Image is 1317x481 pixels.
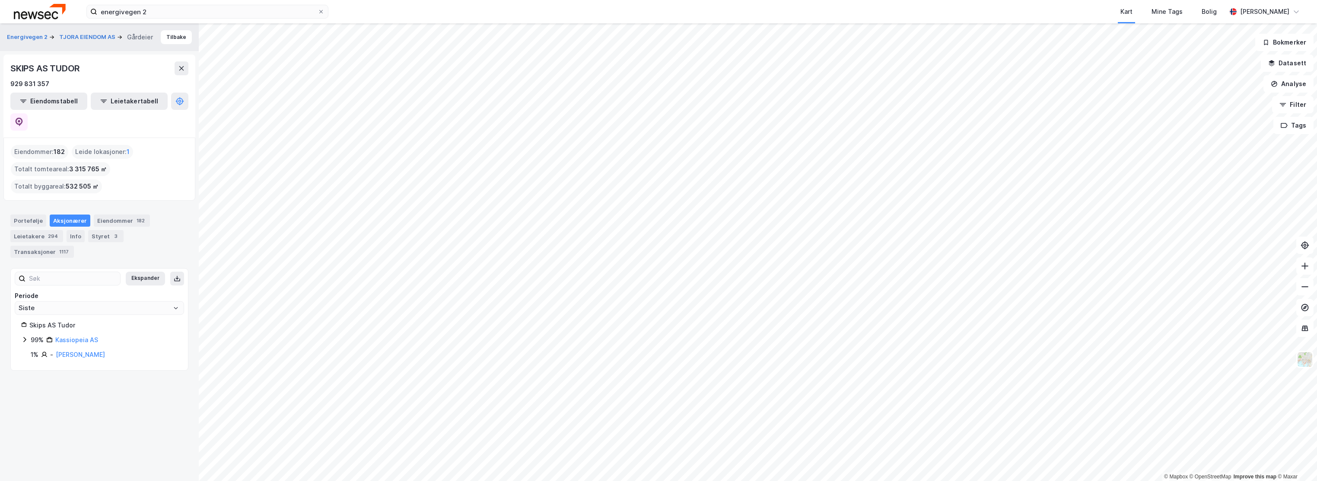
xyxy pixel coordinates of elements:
[56,351,105,358] a: [PERSON_NAME]
[91,93,168,110] button: Leietakertabell
[50,350,53,360] div: -
[1273,117,1314,134] button: Tags
[1272,96,1314,113] button: Filter
[11,162,110,176] div: Totalt tomteareal :
[7,33,49,42] button: Energivegen 2
[161,30,192,44] button: Tilbake
[10,79,49,89] div: 929 831 357
[10,246,74,258] div: Transaksjoner
[59,33,117,42] button: TJORA EIENDOM AS
[67,230,85,242] div: Info
[1240,6,1289,17] div: [PERSON_NAME]
[1255,34,1314,51] button: Bokmerker
[69,164,107,174] span: 3 315 765 ㎡
[54,147,65,157] span: 182
[126,272,165,285] button: Ekspander
[10,230,63,242] div: Leietakere
[46,232,60,240] div: 294
[66,181,99,192] span: 532 505 ㎡
[111,232,120,240] div: 3
[1274,439,1317,481] iframe: Chat Widget
[1164,474,1188,480] a: Mapbox
[135,216,146,225] div: 182
[172,305,179,311] button: Open
[50,215,90,227] div: Aksjonærer
[1234,474,1276,480] a: Improve this map
[31,335,44,345] div: 99%
[1261,55,1314,72] button: Datasett
[1263,75,1314,93] button: Analyse
[94,215,150,227] div: Eiendommer
[55,336,98,343] a: Kassiopeia AS
[97,5,318,18] input: Søk på adresse, matrikkel, gårdeiere, leietakere eller personer
[1120,6,1132,17] div: Kart
[1190,474,1231,480] a: OpenStreetMap
[1152,6,1183,17] div: Mine Tags
[10,215,46,227] div: Portefølje
[15,291,184,301] div: Periode
[57,247,70,256] div: 1117
[127,147,130,157] span: 1
[1202,6,1217,17] div: Bolig
[1297,351,1313,368] img: Z
[11,180,102,193] div: Totalt byggareal :
[10,61,82,75] div: SKIPS AS TUDOR
[88,230,124,242] div: Styret
[72,145,133,159] div: Leide lokasjoner :
[11,145,68,159] div: Eiendommer :
[14,4,66,19] img: newsec-logo.f6e21ccffca1b3a03d2d.png
[15,301,184,314] input: ClearOpen
[31,350,38,360] div: 1%
[127,32,153,42] div: Gårdeier
[1274,439,1317,481] div: Kontrollprogram for chat
[25,272,120,285] input: Søk
[10,93,87,110] button: Eiendomstabell
[29,320,178,330] div: Skips AS Tudor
